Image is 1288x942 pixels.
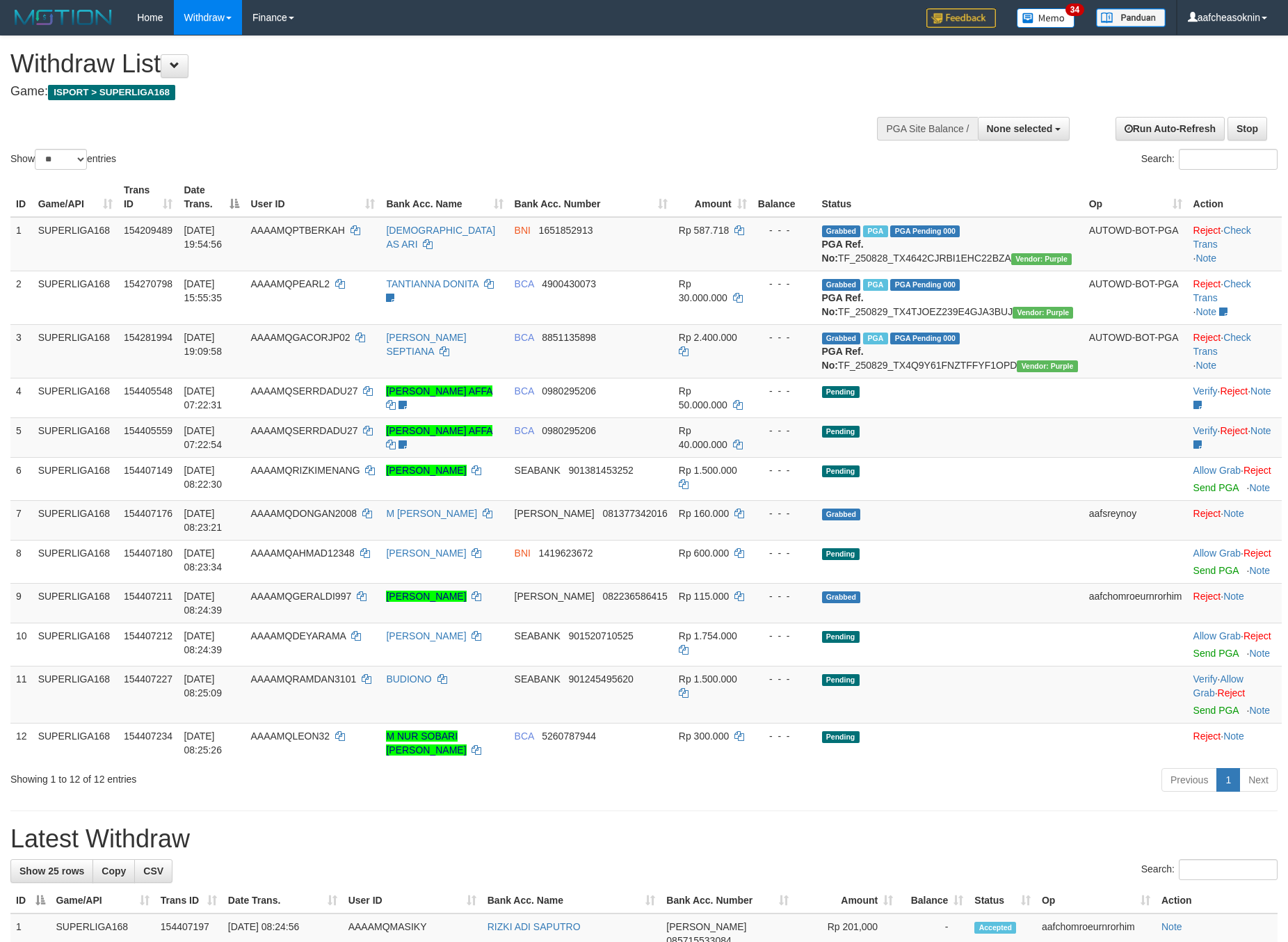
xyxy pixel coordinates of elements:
[890,333,960,344] span: PGA Pending
[386,548,466,559] a: [PERSON_NAME]
[488,921,581,932] a: RIZKI ADI SAPUTRO
[124,425,172,436] span: 154405559
[1250,565,1271,576] a: Note
[343,888,482,913] th: User ID: activate to sort column ascending
[679,465,737,476] span: Rp 1.500.000
[758,330,811,344] div: - - -
[386,508,477,519] a: M [PERSON_NAME]
[1193,332,1251,357] a: Check Trans
[978,117,1070,141] button: None selected
[758,629,811,643] div: - - -
[1239,768,1278,792] a: Next
[822,346,864,371] b: PGA Ref. No:
[184,425,222,450] span: [DATE] 07:22:54
[539,548,593,559] span: Copy 1419623672 to clipboard
[758,729,811,743] div: - - -
[1116,117,1225,141] a: Run Auto-Refresh
[250,278,330,289] span: AAAAMQPEARL2
[124,673,172,685] span: 154407227
[35,149,87,170] select: Showentries
[515,225,531,236] span: BNI
[1250,482,1271,493] a: Note
[1188,217,1282,271] td: · ·
[124,385,172,397] span: 154405548
[223,888,343,913] th: Date Trans.: activate to sort column ascending
[184,465,222,490] span: [DATE] 08:22:30
[1196,253,1216,264] a: Note
[1011,253,1072,265] span: Vendor URL: https://trx4.1velocity.biz
[250,548,354,559] span: AAAAMQAHMAD12348
[679,278,727,303] span: Rp 30.000.000
[673,177,752,217] th: Amount: activate to sort column ascending
[1193,591,1221,602] a: Reject
[380,177,508,217] th: Bank Acc. Name: activate to sort column ascending
[679,591,729,602] span: Rp 115.000
[124,332,172,343] span: 154281994
[1188,378,1282,417] td: · ·
[48,85,175,100] span: ISPORT > SUPERLIGA168
[1188,457,1282,500] td: ·
[178,177,245,217] th: Date Trans.: activate to sort column descending
[250,385,357,397] span: AAAAMQSERRDADU27
[51,888,155,913] th: Game/API: activate to sort column ascending
[679,425,727,450] span: Rp 40.000.000
[539,225,593,236] span: Copy 1651852913 to clipboard
[1220,385,1248,397] a: Reject
[10,417,33,457] td: 5
[1250,648,1271,659] a: Note
[1084,324,1188,378] td: AUTOWD-BOT-PGA
[822,548,860,560] span: Pending
[1084,500,1188,540] td: aafsreynoy
[10,666,33,723] td: 11
[679,508,729,519] span: Rp 160.000
[1193,482,1239,493] a: Send PGA
[250,425,357,436] span: AAAAMQSERRDADU27
[1193,332,1221,343] a: Reject
[1193,225,1251,250] a: Check Trans
[822,509,861,520] span: Grabbed
[386,673,431,685] a: BUDIONO
[1223,591,1244,602] a: Note
[1188,540,1282,583] td: ·
[102,865,126,877] span: Copy
[1193,673,1243,698] span: ·
[509,177,673,217] th: Bank Acc. Number: activate to sort column ascending
[124,548,172,559] span: 154407180
[1084,271,1188,324] td: AUTOWD-BOT-PGA
[1188,623,1282,666] td: ·
[1223,731,1244,742] a: Note
[10,7,116,28] img: MOTION_logo.png
[1193,630,1241,641] a: Allow Grab
[10,324,33,378] td: 3
[794,888,899,913] th: Amount: activate to sort column ascending
[1017,360,1077,372] span: Vendor URL: https://trx4.1velocity.biz
[1218,687,1246,698] a: Reject
[822,631,860,643] span: Pending
[1065,3,1084,16] span: 34
[1193,565,1239,576] a: Send PGA
[33,540,118,583] td: SUPERLIGA168
[863,279,887,291] span: Marked by aafmaleo
[184,385,222,410] span: [DATE] 07:22:31
[10,149,116,170] label: Show entries
[1227,117,1267,141] a: Stop
[33,177,118,217] th: Game/API: activate to sort column ascending
[1250,385,1271,397] a: Note
[542,278,596,289] span: Copy 4900430073 to clipboard
[33,583,118,623] td: SUPERLIGA168
[10,378,33,417] td: 4
[987,123,1053,134] span: None selected
[482,888,661,913] th: Bank Acc. Name: activate to sort column ascending
[124,591,172,602] span: 154407211
[1084,177,1188,217] th: Op: activate to sort column ascending
[1188,583,1282,623] td: ·
[1193,278,1221,289] a: Reject
[1179,859,1278,880] input: Search:
[184,508,222,533] span: [DATE] 08:23:21
[19,865,84,877] span: Show 25 rows
[1188,177,1282,217] th: Action
[143,865,163,877] span: CSV
[10,888,51,913] th: ID: activate to sort column descending
[386,278,478,289] a: TANTIANNA DONITA
[1193,673,1243,698] a: Allow Grab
